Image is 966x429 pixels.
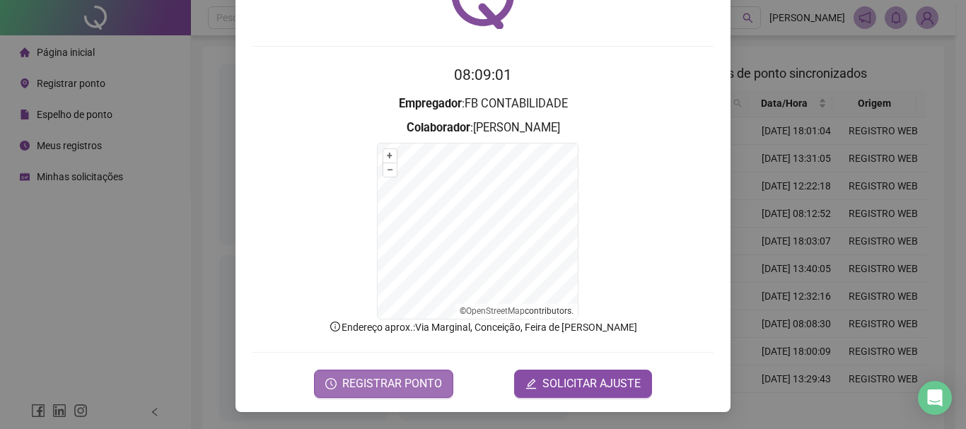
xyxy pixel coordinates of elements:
span: clock-circle [325,378,337,389]
button: editSOLICITAR AJUSTE [514,370,652,398]
strong: Colaborador [407,121,470,134]
span: REGISTRAR PONTO [342,375,442,392]
p: Endereço aprox. : Via Marginal, Conceição, Feira de [PERSON_NAME] [252,319,714,335]
button: + [383,149,397,163]
span: info-circle [329,320,342,333]
button: REGISTRAR PONTO [314,370,453,398]
button: – [383,163,397,177]
h3: : FB CONTABILIDADE [252,95,714,113]
span: edit [525,378,537,389]
span: SOLICITAR AJUSTE [542,375,641,392]
time: 08:09:01 [454,66,512,83]
a: OpenStreetMap [466,306,525,316]
li: © contributors. [460,306,574,316]
strong: Empregador [399,97,462,110]
div: Open Intercom Messenger [918,381,952,415]
h3: : [PERSON_NAME] [252,119,714,137]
